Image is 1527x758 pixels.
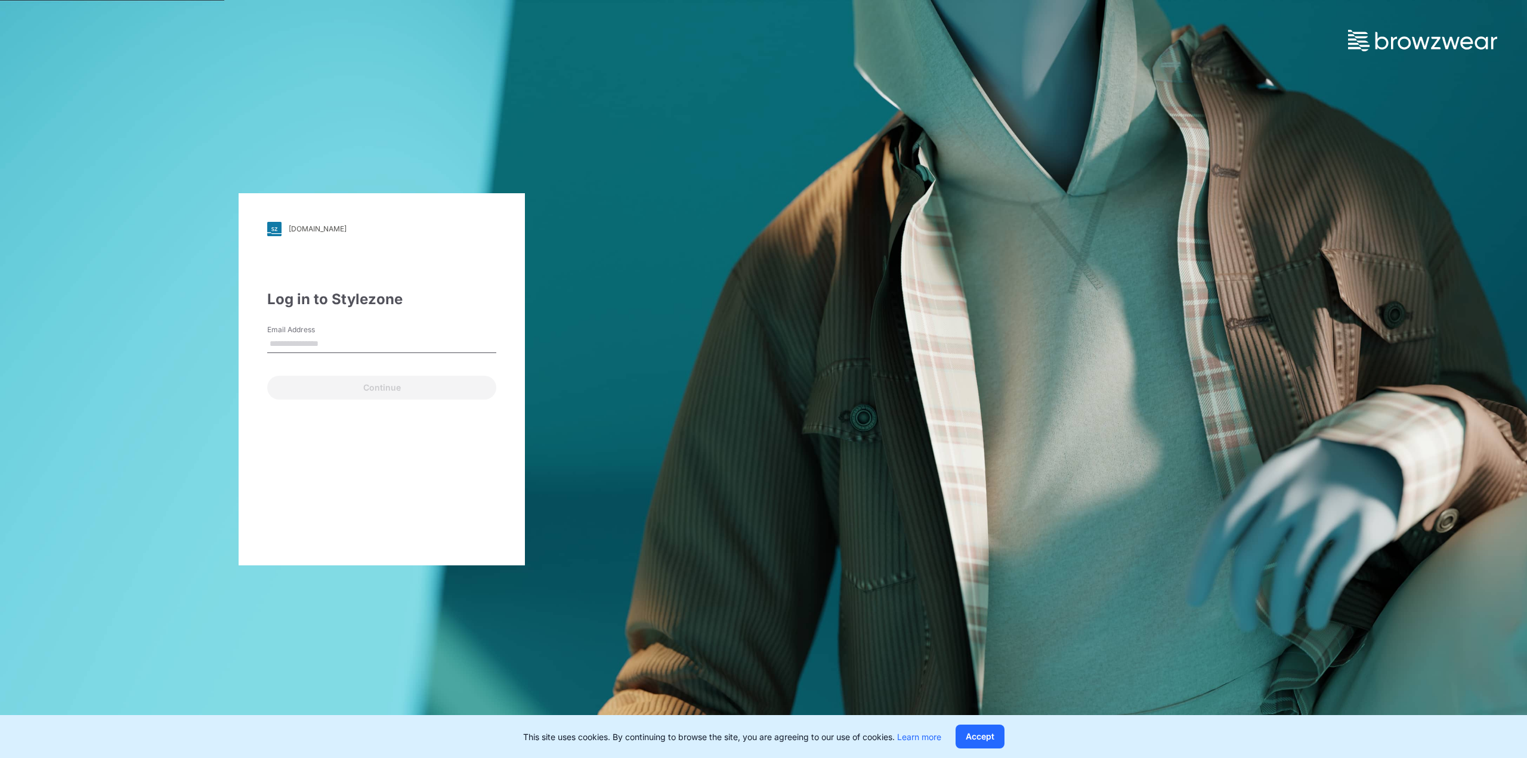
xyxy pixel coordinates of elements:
img: svg+xml;base64,PHN2ZyB3aWR0aD0iMjgiIGhlaWdodD0iMjgiIHZpZXdCb3g9IjAgMCAyOCAyOCIgZmlsbD0ibm9uZSIgeG... [267,222,282,236]
p: This site uses cookies. By continuing to browse the site, you are agreeing to our use of cookies. [523,731,941,743]
label: Email Address [267,324,351,335]
div: Log in to Stylezone [267,289,496,310]
a: Learn more [897,732,941,742]
img: browzwear-logo.73288ffb.svg [1348,30,1497,51]
button: Accept [956,725,1004,748]
a: [DOMAIN_NAME] [267,222,496,236]
div: [DOMAIN_NAME] [289,224,347,233]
